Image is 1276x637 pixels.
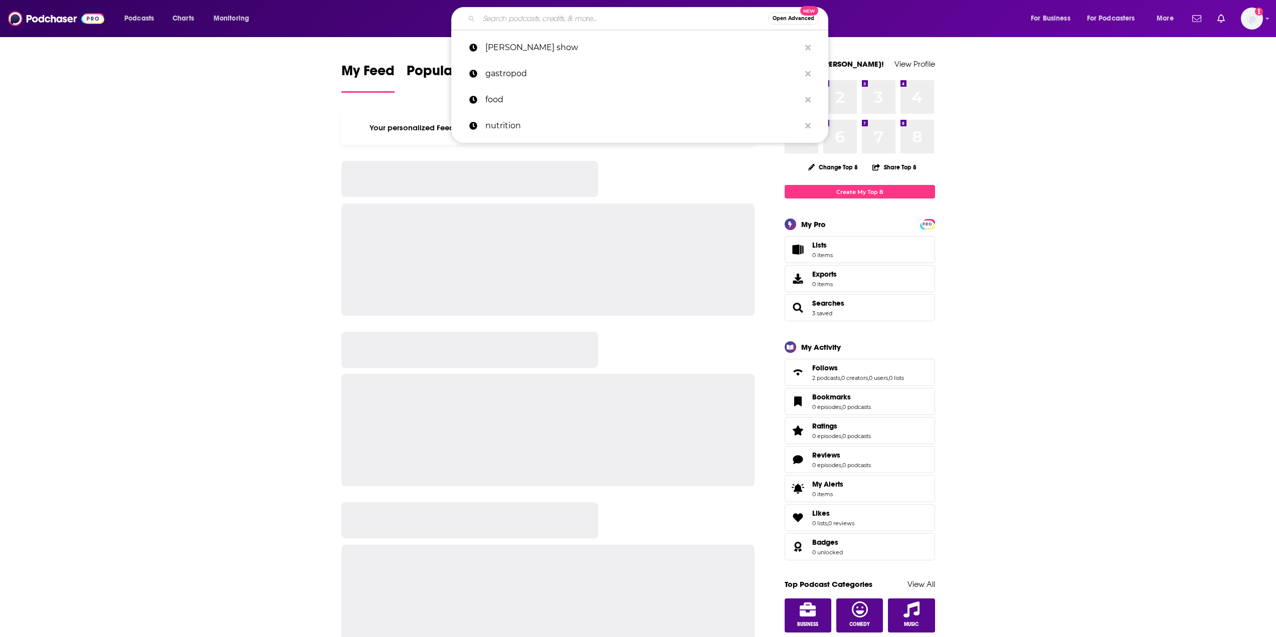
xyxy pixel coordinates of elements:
span: Reviews [785,446,935,473]
span: For Podcasters [1087,12,1135,26]
img: Podchaser - Follow, Share and Rate Podcasts [8,9,104,28]
span: Exports [812,270,837,279]
a: Searches [812,299,844,308]
a: Show notifications dropdown [1213,10,1229,27]
span: 0 items [812,281,837,288]
a: Bookmarks [812,392,871,401]
img: User Profile [1241,8,1263,30]
span: Music [904,621,919,627]
a: Reviews [812,451,871,460]
span: Lists [812,241,833,250]
a: 0 creators [841,374,868,381]
button: open menu [207,11,262,27]
button: open menu [117,11,167,27]
input: Search podcasts, credits, & more... [479,11,768,27]
span: Searches [785,294,935,321]
span: , [888,374,889,381]
span: My Alerts [788,482,808,496]
a: Follows [788,365,808,379]
a: Music [888,598,935,632]
span: More [1157,12,1174,26]
a: Welcome [PERSON_NAME]! [785,59,884,69]
p: gabrielle lyon show [485,35,800,61]
a: PRO [922,220,934,228]
span: Charts [172,12,194,26]
span: Follows [785,359,935,386]
span: Popular Feed [407,62,492,85]
a: 3 saved [812,310,832,317]
a: 0 podcasts [842,462,871,469]
a: 0 unlocked [812,549,843,556]
button: Open AdvancedNew [768,13,819,25]
a: 0 podcasts [842,403,871,410]
a: Badges [788,540,808,554]
span: , [840,374,841,381]
span: My Feed [341,62,395,85]
a: nutrition [451,113,828,139]
span: , [868,374,869,381]
a: Follows [812,363,904,372]
span: , [841,433,842,440]
a: [PERSON_NAME] show [451,35,828,61]
a: 2 podcasts [812,374,840,381]
span: Likes [812,509,830,518]
a: Comedy [836,598,883,632]
a: Create My Top 8 [785,185,935,198]
a: Bookmarks [788,394,808,408]
a: food [451,87,828,113]
span: Reviews [812,451,840,460]
button: Show profile menu [1241,8,1263,30]
span: Likes [785,504,935,531]
span: Ratings [785,417,935,444]
span: Business [797,621,818,627]
span: My Alerts [812,480,843,489]
span: Logged in as nicole.koremenos [1241,8,1263,30]
span: Podcasts [124,12,154,26]
a: Popular Feed [407,62,492,93]
a: 0 episodes [812,403,841,410]
span: , [841,403,842,410]
a: Top Podcast Categories [785,579,872,589]
span: Open Advanced [773,16,814,21]
span: , [841,462,842,469]
span: Comedy [849,621,870,627]
span: Bookmarks [785,388,935,415]
a: 0 reviews [828,520,854,527]
a: 0 users [869,374,888,381]
button: Share Top 8 [872,157,917,177]
span: Monitoring [214,12,249,26]
a: Ratings [788,423,808,438]
span: Follows [812,363,838,372]
span: , [827,520,828,527]
a: Likes [788,511,808,525]
span: Ratings [812,421,837,431]
span: 0 items [812,252,833,259]
a: 0 lists [889,374,904,381]
span: For Business [1031,12,1070,26]
a: View All [907,579,935,589]
a: Lists [785,236,935,263]
a: Badges [812,538,843,547]
a: Exports [785,265,935,292]
span: Exports [788,272,808,286]
button: open menu [1024,11,1083,27]
a: My Feed [341,62,395,93]
button: open menu [1080,11,1150,27]
span: Badges [812,538,838,547]
a: gastropod [451,61,828,87]
span: Badges [785,533,935,560]
button: open menu [1150,11,1186,27]
a: 0 episodes [812,433,841,440]
a: Searches [788,301,808,315]
svg: Add a profile image [1255,8,1263,16]
span: New [800,6,818,16]
p: nutrition [485,113,800,139]
span: Lists [812,241,827,250]
p: gastropod [485,61,800,87]
p: food [485,87,800,113]
span: Lists [788,243,808,257]
button: Change Top 8 [802,161,864,173]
